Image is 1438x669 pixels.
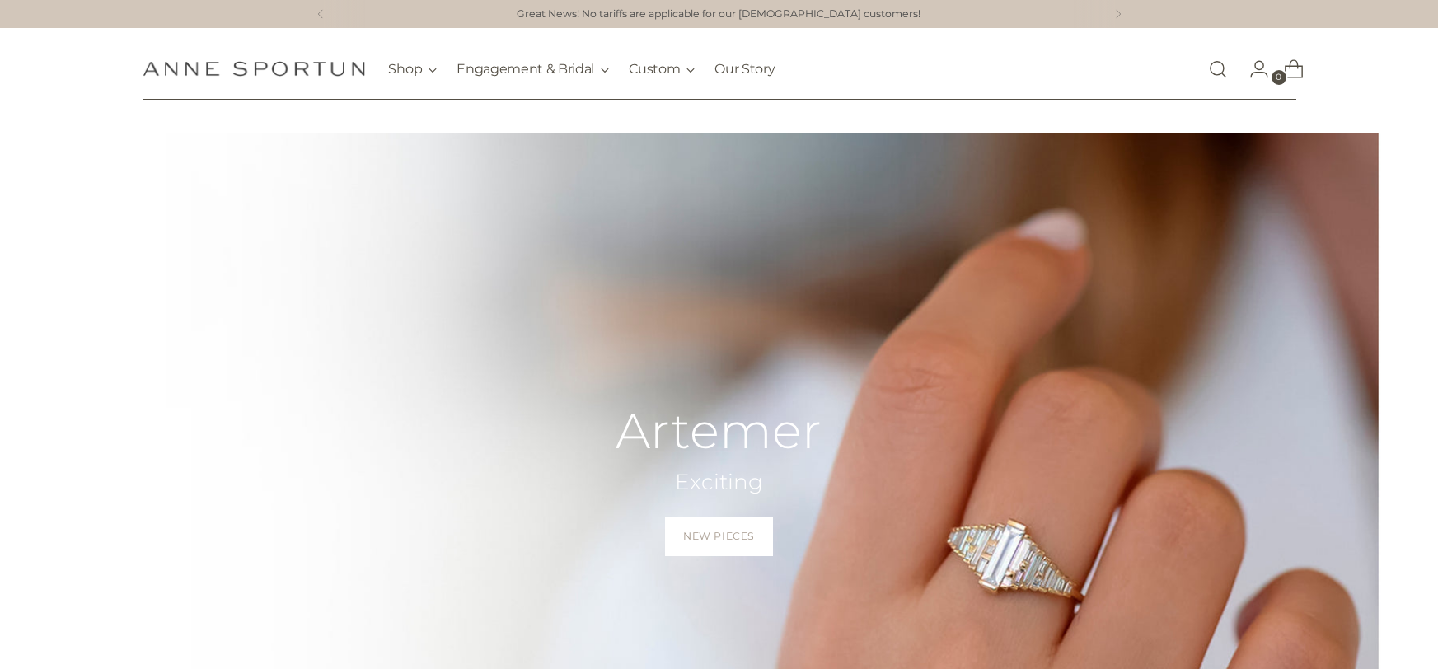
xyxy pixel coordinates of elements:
a: Our Story [714,51,775,87]
a: Open cart modal [1271,53,1304,86]
h2: Exciting [616,468,822,497]
button: Engagement & Bridal [457,51,609,87]
h2: Artemer [616,404,822,458]
a: Great News! No tariffs are applicable for our [DEMOGRAPHIC_DATA] customers! [518,7,921,22]
button: Custom [629,51,695,87]
button: Shop [389,51,438,87]
span: New Pieces [683,529,755,544]
a: Anne Sportun Fine Jewellery [143,61,365,77]
a: Open search modal [1201,53,1234,86]
span: 0 [1272,70,1286,85]
a: Go to the account page [1236,53,1269,86]
a: New Pieces [665,517,773,556]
